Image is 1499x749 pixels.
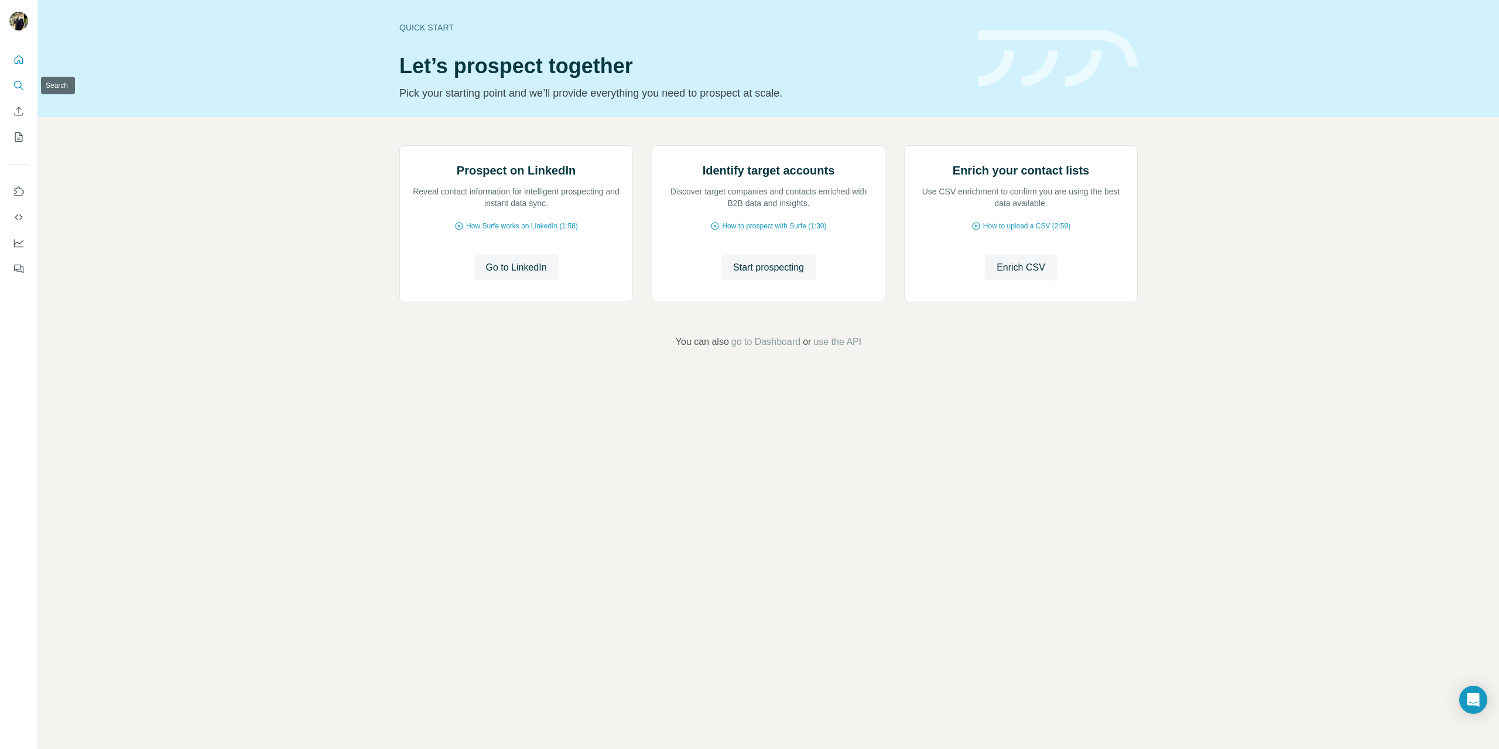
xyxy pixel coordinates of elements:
span: How Surfe works on LinkedIn (1:58) [466,221,578,231]
button: Feedback [9,258,28,279]
button: go to Dashboard [731,335,800,349]
p: Use CSV enrichment to confirm you are using the best data available. [916,186,1125,209]
img: banner [978,30,1138,87]
button: Start prospecting [721,255,816,281]
button: Go to LinkedIn [474,255,558,281]
p: Pick your starting point and we’ll provide everything you need to prospect at scale. [399,85,964,101]
h1: Let’s prospect together [399,54,964,78]
button: use the API [813,335,861,349]
p: Reveal contact information for intelligent prospecting and instant data sync. [412,186,621,209]
h2: Enrich your contact lists [953,162,1089,179]
span: Enrich CSV [997,261,1045,275]
span: Go to LinkedIn [485,261,546,275]
span: Start prospecting [733,261,804,275]
button: Quick start [9,49,28,70]
span: or [803,335,811,349]
button: Enrich CSV [9,101,28,122]
button: My lists [9,126,28,148]
p: Discover target companies and contacts enriched with B2B data and insights. [664,186,873,209]
h2: Identify target accounts [703,162,835,179]
button: Dashboard [9,232,28,254]
div: Quick start [399,22,964,33]
button: Enrich CSV [985,255,1057,281]
h2: Prospect on LinkedIn [457,162,576,179]
img: Avatar [9,12,28,30]
span: You can also [676,335,729,349]
button: Use Surfe API [9,207,28,228]
span: How to upload a CSV (2:59) [983,221,1070,231]
button: Use Surfe on LinkedIn [9,181,28,202]
div: Open Intercom Messenger [1459,686,1487,714]
button: Search [9,75,28,96]
span: How to prospect with Surfe (1:30) [722,221,826,231]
